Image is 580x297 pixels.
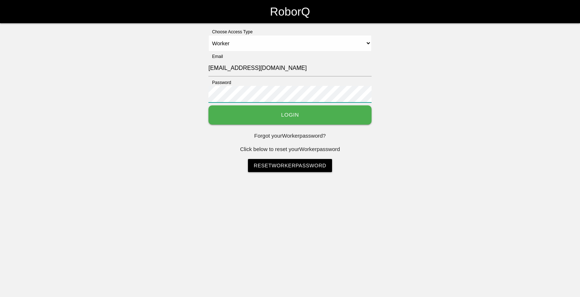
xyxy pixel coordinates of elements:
label: Email [208,53,223,60]
label: Choose Access Type [208,29,253,35]
label: Password [208,79,231,86]
p: Click below to reset your Worker password [208,145,372,154]
a: ResetWorkerPassword [248,159,332,172]
p: Forgot your Worker password? [208,132,372,140]
button: Login [208,105,372,125]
